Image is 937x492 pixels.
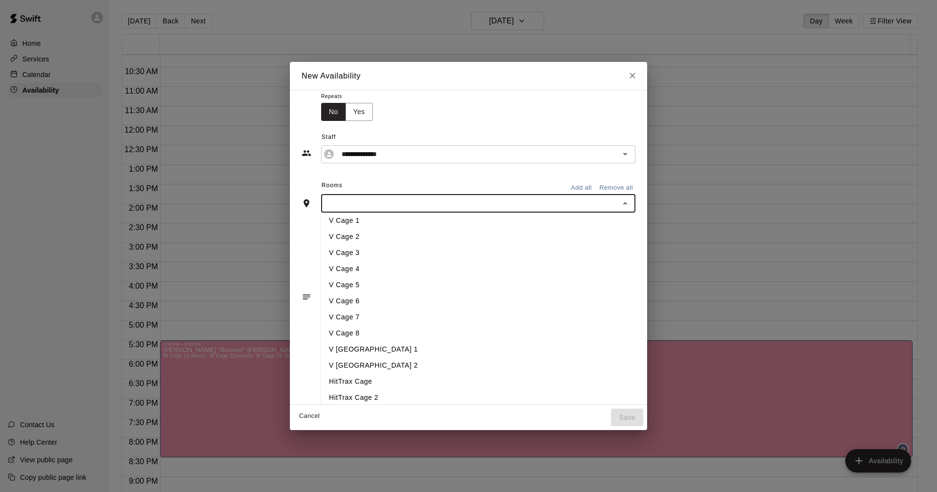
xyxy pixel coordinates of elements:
[321,390,679,406] li: HitTrax Cage 2
[321,90,381,103] span: Repeats
[597,180,635,196] button: Remove all
[321,261,679,277] li: V Cage 4
[321,293,679,309] li: V Cage 6
[302,148,311,158] svg: Staff
[624,67,641,84] button: Close
[346,103,373,121] button: Yes
[618,147,632,161] button: Open
[321,341,679,357] li: V [GEOGRAPHIC_DATA] 1
[302,198,311,208] svg: Rooms
[321,357,679,374] li: V [GEOGRAPHIC_DATA] 2
[321,103,346,121] button: No
[321,213,679,229] li: V Cage 1
[302,70,361,82] h6: New Availability
[294,409,325,424] button: Cancel
[321,309,679,325] li: V Cage 7
[321,277,679,293] li: V Cage 5
[321,245,679,261] li: V Cage 3
[321,103,373,121] div: outlined button group
[302,292,311,302] svg: Notes
[321,229,679,245] li: V Cage 2
[618,197,632,210] button: Close
[321,374,679,390] li: HitTrax Cage
[566,180,597,196] button: Add all
[322,182,343,189] span: Rooms
[321,325,679,341] li: V Cage 8
[322,130,635,145] span: Staff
